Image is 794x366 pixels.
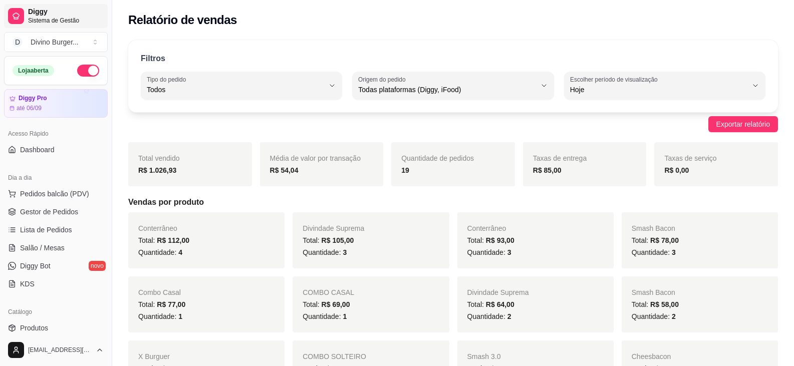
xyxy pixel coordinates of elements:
[13,37,23,47] span: D
[138,352,170,360] span: X Burguer
[303,312,347,320] span: Quantidade:
[303,224,364,232] span: Divindade Suprema
[19,95,47,102] article: Diggy Pro
[650,300,679,308] span: R$ 58,00
[270,166,299,174] strong: R$ 54,04
[343,248,347,256] span: 3
[141,53,165,65] p: Filtros
[20,279,35,289] span: KDS
[20,323,48,333] span: Produtos
[4,204,108,220] a: Gestor de Pedidos
[672,248,676,256] span: 3
[128,196,778,208] h5: Vendas por produto
[20,145,55,155] span: Dashboard
[138,224,177,232] span: Conterrâneo
[138,248,182,256] span: Quantidade:
[467,236,514,244] span: Total:
[4,304,108,320] div: Catálogo
[138,300,185,308] span: Total:
[664,166,689,174] strong: R$ 0,00
[17,104,42,112] article: até 06/09
[138,166,176,174] strong: R$ 1.026,93
[467,248,511,256] span: Quantidade:
[4,142,108,158] a: Dashboard
[303,300,350,308] span: Total:
[4,89,108,118] a: Diggy Proaté 06/09
[664,154,716,162] span: Taxas de serviço
[564,72,765,100] button: Escolher período de visualizaçãoHoje
[138,236,189,244] span: Total:
[467,312,511,320] span: Quantidade:
[343,312,347,320] span: 1
[138,154,180,162] span: Total vendido
[147,85,324,95] span: Todos
[147,75,189,84] label: Tipo do pedido
[28,346,92,354] span: [EMAIL_ADDRESS][DOMAIN_NAME]
[4,258,108,274] a: Diggy Botnovo
[486,300,514,308] span: R$ 64,00
[322,236,354,244] span: R$ 105,00
[4,4,108,28] a: DiggySistema de Gestão
[178,248,182,256] span: 4
[507,248,511,256] span: 3
[467,352,501,360] span: Smash 3.0
[716,119,770,130] span: Exportar relatório
[467,288,529,296] span: Divindade Suprema
[128,12,237,28] h2: Relatório de vendas
[4,240,108,256] a: Salão / Mesas
[401,154,474,162] span: Quantidade de pedidos
[4,276,108,292] a: KDS
[178,312,182,320] span: 1
[20,261,51,271] span: Diggy Bot
[4,32,108,52] button: Select a team
[20,243,65,253] span: Salão / Mesas
[632,288,675,296] span: Smash Bacon
[141,72,342,100] button: Tipo do pedidoTodos
[632,312,676,320] span: Quantidade:
[650,236,679,244] span: R$ 78,00
[570,75,661,84] label: Escolher período de visualização
[570,85,747,95] span: Hoje
[303,236,354,244] span: Total:
[303,248,347,256] span: Quantidade:
[4,338,108,362] button: [EMAIL_ADDRESS][DOMAIN_NAME]
[352,72,554,100] button: Origem do pedidoTodas plataformas (Diggy, iFood)
[20,189,89,199] span: Pedidos balcão (PDV)
[533,166,562,174] strong: R$ 85,00
[533,154,587,162] span: Taxas de entrega
[138,288,181,296] span: Combo Casal
[13,65,54,76] div: Loja aberta
[467,224,506,232] span: Conterrâneo
[401,166,409,174] strong: 19
[157,300,185,308] span: R$ 77,00
[467,300,514,308] span: Total:
[358,75,409,84] label: Origem do pedido
[4,186,108,202] button: Pedidos balcão (PDV)
[632,236,679,244] span: Total:
[31,37,79,47] div: Divino Burger ...
[632,248,676,256] span: Quantidade:
[77,65,99,77] button: Alterar Status
[632,300,679,308] span: Total:
[20,207,78,217] span: Gestor de Pedidos
[632,352,671,360] span: Cheesbacon
[358,85,536,95] span: Todas plataformas (Diggy, iFood)
[4,170,108,186] div: Dia a dia
[270,154,361,162] span: Média de valor por transação
[4,320,108,336] a: Produtos
[157,236,189,244] span: R$ 112,00
[507,312,511,320] span: 2
[4,222,108,238] a: Lista de Pedidos
[322,300,350,308] span: R$ 69,00
[303,352,366,360] span: COMBO SOLTEIRO
[138,312,182,320] span: Quantidade:
[20,225,72,235] span: Lista de Pedidos
[4,126,108,142] div: Acesso Rápido
[672,312,676,320] span: 2
[708,116,778,132] button: Exportar relatório
[303,288,354,296] span: COMBO CASAL
[28,8,104,17] span: Diggy
[486,236,514,244] span: R$ 93,00
[28,17,104,25] span: Sistema de Gestão
[632,224,675,232] span: Smash Bacon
